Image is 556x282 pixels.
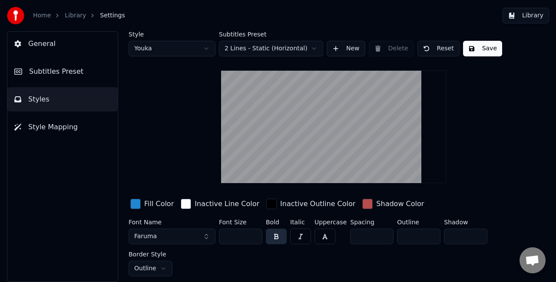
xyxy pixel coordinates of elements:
a: Home [33,11,51,20]
label: Shadow [444,219,487,225]
button: Reset [417,41,460,56]
button: Styles [7,87,118,111]
div: Open chat [520,247,546,273]
label: Uppercase [314,219,347,225]
label: Outline [397,219,440,225]
button: Fill Color [129,197,175,211]
nav: breadcrumb [33,11,125,20]
label: Italic [290,219,311,225]
button: Shadow Color [361,197,426,211]
span: Style Mapping [28,122,78,132]
label: Bold [266,219,287,225]
div: Fill Color [144,199,174,209]
button: General [7,32,118,56]
img: youka [7,7,24,24]
button: Inactive Outline Color [265,197,357,211]
div: Inactive Line Color [195,199,259,209]
label: Font Size [219,219,262,225]
span: Settings [100,11,125,20]
button: Inactive Line Color [179,197,261,211]
button: Save [463,41,502,56]
label: Border Style [129,251,172,257]
label: Font Name [129,219,215,225]
button: Library [503,8,549,23]
button: New [327,41,365,56]
div: Inactive Outline Color [280,199,355,209]
a: Library [65,11,86,20]
span: Styles [28,94,50,105]
label: Subtitles Preset [219,31,323,37]
label: Spacing [350,219,394,225]
button: Style Mapping [7,115,118,139]
span: Subtitles Preset [29,66,83,77]
div: Shadow Color [376,199,424,209]
label: Style [129,31,215,37]
span: General [28,39,56,49]
span: Faruma [134,232,157,241]
button: Subtitles Preset [7,59,118,84]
